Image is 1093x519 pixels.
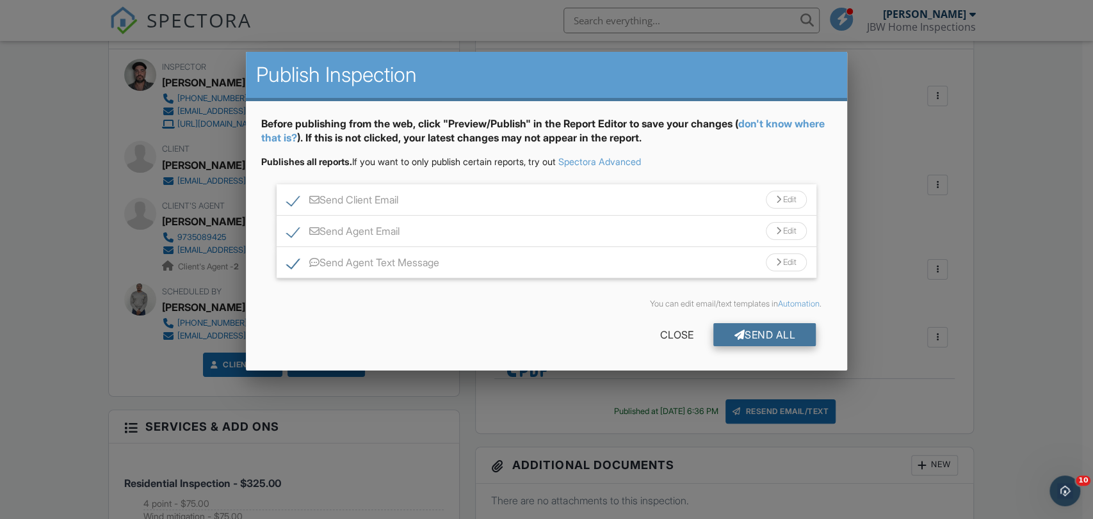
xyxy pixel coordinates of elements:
a: Automation [778,299,820,308]
span: 10 [1076,475,1090,486]
iframe: Intercom live chat [1049,475,1080,506]
div: You can edit email/text templates in . [271,299,822,309]
div: Send All [713,323,816,346]
div: Edit [766,191,807,209]
span: If you want to only publish certain reports, try out [261,156,556,167]
label: Send Client Email [287,194,398,210]
div: Edit [766,222,807,240]
strong: Publishes all reports. [261,156,352,167]
a: don't know where that is? [261,117,825,144]
label: Send Agent Email [287,225,400,241]
h2: Publish Inspection [256,62,837,88]
div: Edit [766,253,807,271]
div: Close [639,323,713,346]
label: Send Agent Text Message [287,257,439,273]
div: Before publishing from the web, click "Preview/Publish" in the Report Editor to save your changes... [261,116,832,156]
a: Spectora Advanced [558,156,641,167]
